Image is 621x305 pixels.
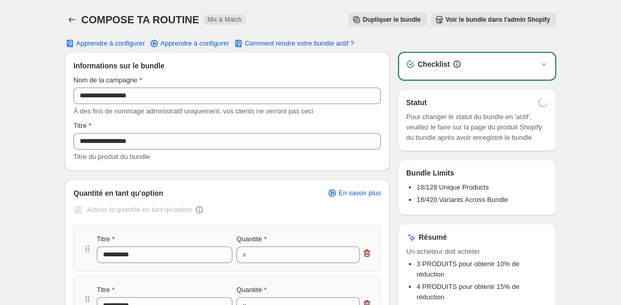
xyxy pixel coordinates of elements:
button: Voir le bundle dans l'admin Shopify [431,12,556,27]
h3: Checklist [418,59,450,69]
label: Quantité [236,285,267,295]
h3: Statut [406,97,427,108]
span: Informations sur le bundle [73,61,165,71]
h1: COMPOSE TA ROUTINE [81,13,199,26]
h3: Résumé [419,232,447,242]
span: Comment rendre votre bundle actif ? [245,39,354,48]
span: Dupliquer le bundle [363,16,421,24]
button: Comment rendre votre bundle actif ? [227,36,360,51]
li: 3 PRODUITS pour obtenir 10% de réduction [417,259,548,280]
span: 18/128 Unique Products [417,183,489,191]
a: Apprendre à configurer [143,36,235,51]
span: Titre du produit du bundle [73,153,150,161]
span: En savoir plus [338,189,381,197]
span: Apprendre à configurer [76,39,145,48]
button: Back [65,12,79,27]
div: x [243,250,246,260]
span: À des fins de nommage administratif uniquement, vos clients ne verront pas ceci [73,107,313,115]
li: 4 PRODUITS pour obtenir 15% de réduction [417,282,548,302]
h3: Bundle Limits [406,168,454,178]
label: Nom de la campagne [73,75,142,85]
span: Un acheteur doit acheter [406,246,548,257]
span: Pour changer le statut du bundle en 'actif', veuillez le faire sur la page du produit Shopify du ... [406,112,548,143]
button: Apprendre à configurer [58,36,151,51]
label: Titre [97,234,115,244]
span: Quantité en tant qu'option [73,188,164,198]
span: Mix & Match [208,16,242,24]
label: Titre [97,285,115,295]
a: En savoir plus [321,186,387,200]
label: Quantité [236,234,267,244]
span: Voir le bundle dans l'admin Shopify [446,16,550,24]
span: 18/420 Variants Across Bundle [417,196,508,204]
span: Activer la quantité en tant qu'option [87,206,192,213]
label: Titre [73,121,92,131]
button: Dupliquer le bundle [348,12,427,27]
span: Apprendre à configurer [160,39,229,48]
